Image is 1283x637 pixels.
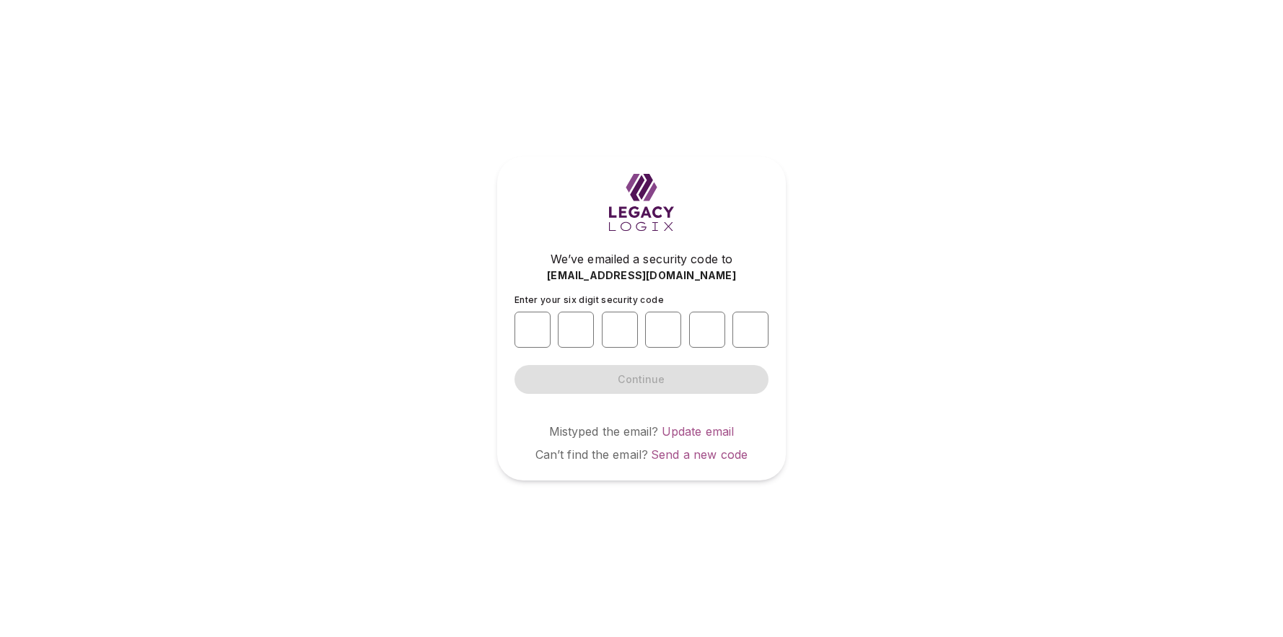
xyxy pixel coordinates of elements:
[662,424,735,439] a: Update email
[514,294,664,305] span: Enter your six digit security code
[551,250,732,268] span: We’ve emailed a security code to
[549,424,659,439] span: Mistyped the email?
[547,268,736,283] span: [EMAIL_ADDRESS][DOMAIN_NAME]
[535,447,648,462] span: Can’t find the email?
[651,447,748,462] a: Send a new code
